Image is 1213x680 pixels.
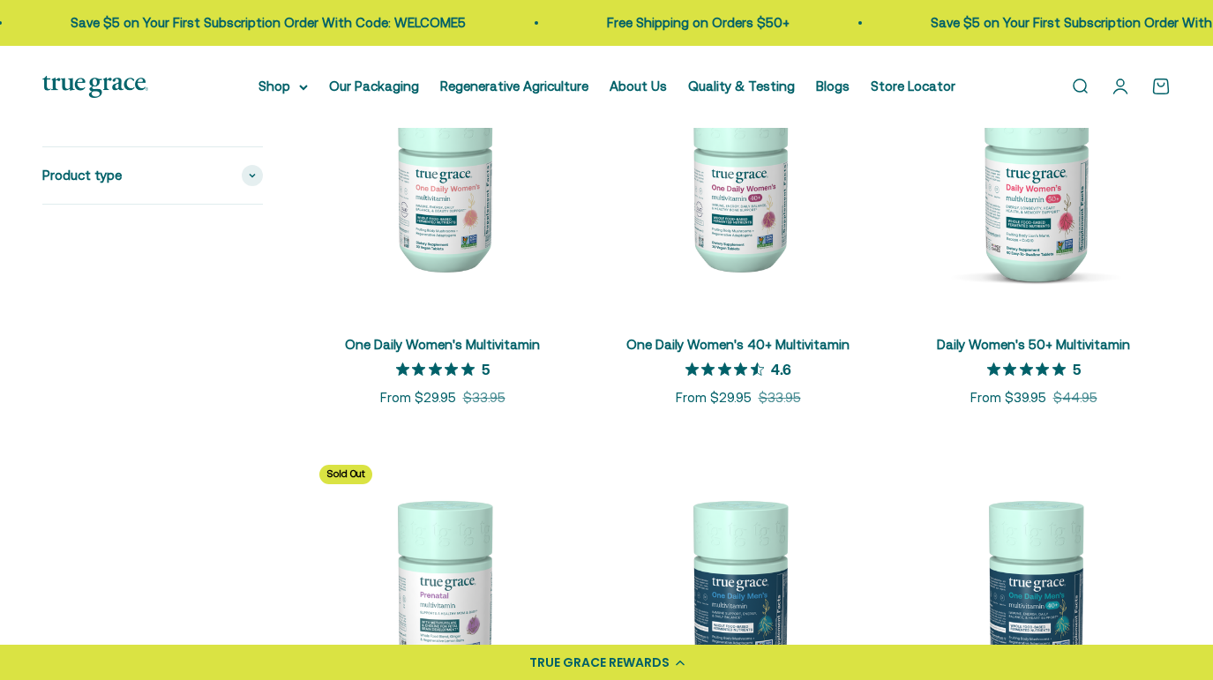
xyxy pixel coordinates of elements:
[676,387,752,408] sale-price: From $29.95
[970,387,1046,408] sale-price: From $39.95
[626,337,850,352] a: One Daily Women's 40+ Multivitamin
[816,78,850,93] a: Blogs
[937,337,1130,352] a: Daily Women's 50+ Multivitamin
[759,387,801,408] compare-at-price: $33.95
[440,78,588,93] a: Regenerative Agriculture
[42,164,122,185] span: Product type
[987,356,1073,381] span: 5 out of 5 stars rating in total 14 reviews.
[1073,360,1081,377] p: 5
[258,76,308,97] summary: Shop
[34,12,429,34] p: Save $5 on Your First Subscription Order With Code: WELCOME5
[305,43,580,318] img: We select ingredients that play a concrete role in true health, and we include them at effective ...
[688,78,795,93] a: Quality & Testing
[463,387,505,408] compare-at-price: $33.95
[685,356,771,381] span: 4.6 out of 5 stars rating in total 25 reviews.
[529,654,670,672] div: TRUE GRACE REWARDS
[601,43,875,318] img: Daily Multivitamin for Immune Support, Energy, Daily Balance, and Healthy Bone Support* Vitamin A...
[482,360,490,377] p: 5
[1053,387,1097,408] compare-at-price: $44.95
[42,146,263,203] summary: Product type
[396,356,482,381] span: 5 out of 5 stars rating in total 12 reviews.
[771,360,791,377] p: 4.6
[329,78,419,93] a: Our Packaging
[610,78,667,93] a: About Us
[380,387,456,408] sale-price: From $29.95
[345,337,540,352] a: One Daily Women's Multivitamin
[570,15,753,30] a: Free Shipping on Orders $50+
[871,78,955,93] a: Store Locator
[896,43,1171,318] img: Daily Women's 50+ Multivitamin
